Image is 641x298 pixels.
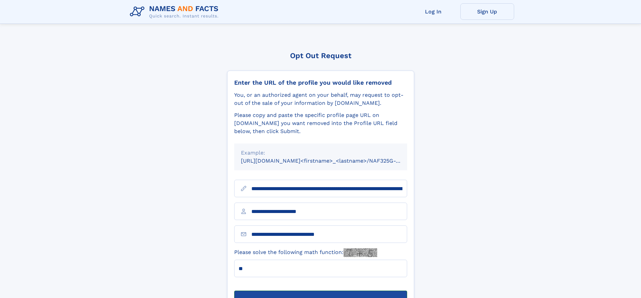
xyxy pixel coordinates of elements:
[234,111,407,135] div: Please copy and paste the specific profile page URL on [DOMAIN_NAME] you want removed into the Pr...
[234,91,407,107] div: You, or an authorized agent on your behalf, may request to opt-out of the sale of your informatio...
[234,79,407,86] div: Enter the URL of the profile you would like removed
[127,3,224,21] img: Logo Names and Facts
[460,3,514,20] a: Sign Up
[241,158,420,164] small: [URL][DOMAIN_NAME]<firstname>_<lastname>/NAF325G-xxxxxxxx
[241,149,400,157] div: Example:
[234,248,377,257] label: Please solve the following math function:
[227,51,414,60] div: Opt Out Request
[406,3,460,20] a: Log In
